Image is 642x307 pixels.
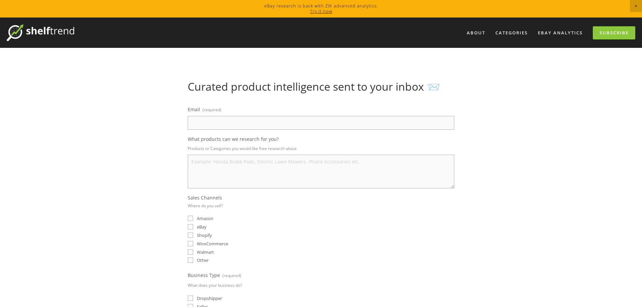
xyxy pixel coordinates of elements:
[188,136,279,142] span: What products can we research for you?
[197,257,209,263] span: Other
[197,249,214,255] span: Walmart
[188,272,220,278] span: Business Type
[203,105,221,115] span: (required)
[197,232,212,238] span: Shopify
[491,27,532,38] div: Categories
[593,26,635,39] a: Subscribe
[188,233,193,238] input: Shopify
[197,241,228,247] span: WooCommerce
[188,257,193,263] input: Other
[188,241,193,246] input: WooCommerce
[188,80,454,93] h1: Curated product intelligence sent to your inbox 📨
[188,296,193,301] input: Dropshipper
[7,24,74,41] img: ShelfTrend
[188,106,200,113] span: Email
[462,27,490,38] a: About
[188,144,454,153] p: Products or Categories you would like free research about
[188,194,222,201] span: Sales Channels
[197,215,213,221] span: Amazon
[533,27,587,38] a: eBay Analytics
[197,224,207,230] span: eBay
[188,224,193,229] input: eBay
[222,271,241,280] span: (required)
[197,295,222,301] span: Dropshipper
[188,280,242,290] p: What does your business do?
[188,201,223,211] p: Where do you sell?
[188,249,193,255] input: Walmart
[188,216,193,221] input: Amazon
[310,8,332,14] a: Try it now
